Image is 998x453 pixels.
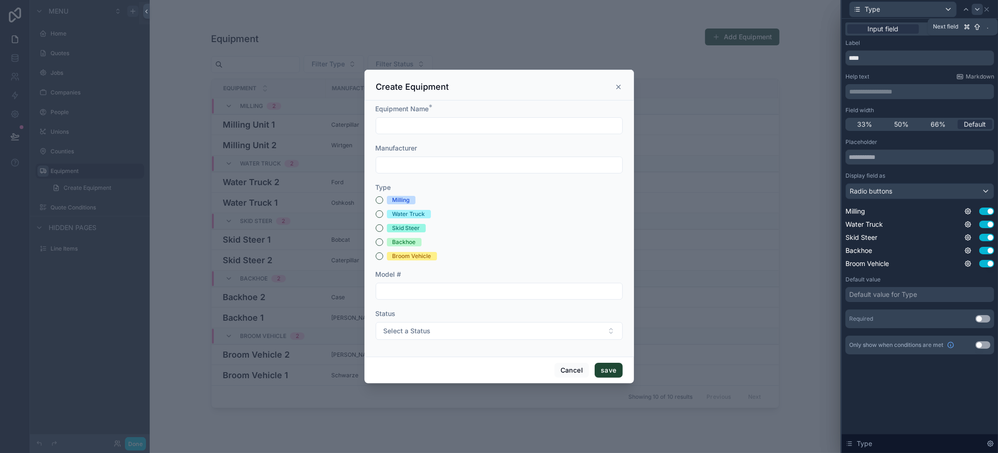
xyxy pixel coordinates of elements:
[845,138,877,146] label: Placeholder
[376,144,417,152] span: Manufacturer
[845,276,881,283] label: Default value
[849,341,943,349] span: Only show when conditions are met
[845,39,860,47] label: Label
[894,120,909,129] span: 50%
[376,309,396,317] span: Status
[849,1,957,17] button: Type
[376,270,401,278] span: Model #
[845,107,874,114] label: Field width
[393,252,431,260] div: Broom Vehicle
[376,183,391,191] span: Type
[966,73,994,80] span: Markdown
[931,120,946,129] span: 66%
[956,73,994,80] a: Markdown
[845,183,994,199] button: Radio buttons
[845,207,865,216] span: Milling
[845,172,885,180] label: Display field as
[384,326,431,336] span: Select a Status
[933,23,959,30] span: Next field
[845,233,877,242] span: Skid Steer
[393,238,416,246] div: Backhoe
[393,196,410,204] div: Milling
[554,363,589,378] button: Cancel
[857,120,872,129] span: 33%
[849,315,873,323] div: Required
[857,439,872,448] span: Type
[376,322,623,340] button: Select Button
[845,259,889,268] span: Broom Vehicle
[845,246,872,255] span: Backhoe
[376,81,449,93] h3: Create Equipment
[850,187,892,196] span: Radio buttons
[865,5,880,14] span: Type
[845,220,883,229] span: Water Truck
[376,105,429,113] span: Equipment Name
[868,24,899,34] span: Input field
[984,23,991,30] span: .
[393,210,425,218] div: Water Truck
[845,73,869,80] label: Help text
[393,224,420,232] div: Skid Steer
[595,363,622,378] button: save
[964,120,986,129] span: Default
[849,290,917,299] div: Default value for Type
[845,84,994,99] div: scrollable content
